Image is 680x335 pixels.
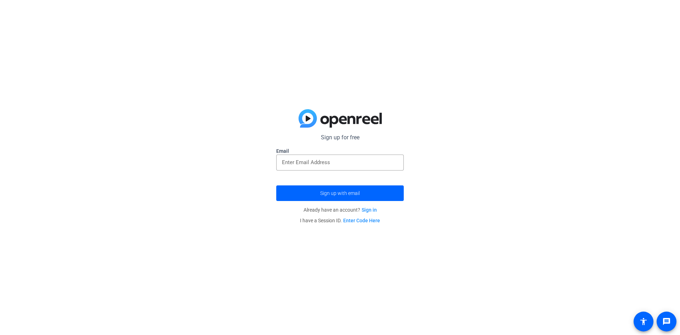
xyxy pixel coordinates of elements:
mat-icon: accessibility [639,317,648,326]
a: Enter Code Here [343,218,380,223]
a: Sign in [362,207,377,213]
label: Email [276,147,404,155]
img: blue-gradient.svg [299,109,382,128]
button: Sign up with email [276,185,404,201]
span: Already have an account? [304,207,377,213]
input: Enter Email Address [282,158,398,167]
p: Sign up for free [276,133,404,142]
mat-icon: message [662,317,671,326]
span: I have a Session ID. [300,218,380,223]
